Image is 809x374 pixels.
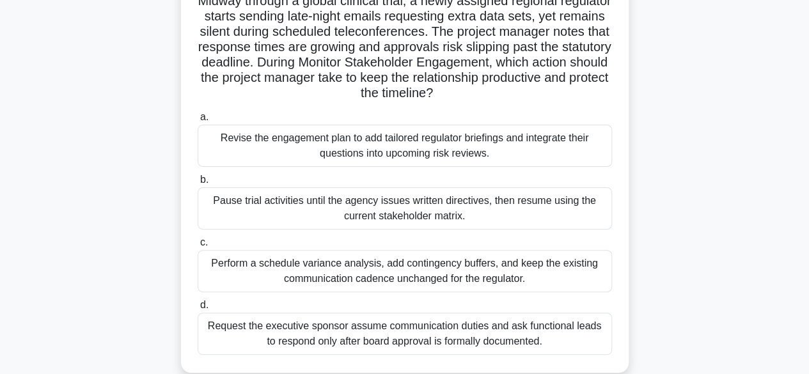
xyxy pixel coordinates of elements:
[198,125,612,167] div: Revise the engagement plan to add tailored regulator briefings and integrate their questions into...
[198,250,612,292] div: Perform a schedule variance analysis, add contingency buffers, and keep the existing communicatio...
[200,299,208,310] span: d.
[200,174,208,185] span: b.
[198,187,612,230] div: Pause trial activities until the agency issues written directives, then resume using the current ...
[198,313,612,355] div: Request the executive sponsor assume communication duties and ask functional leads to respond onl...
[200,111,208,122] span: a.
[200,237,208,247] span: c.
